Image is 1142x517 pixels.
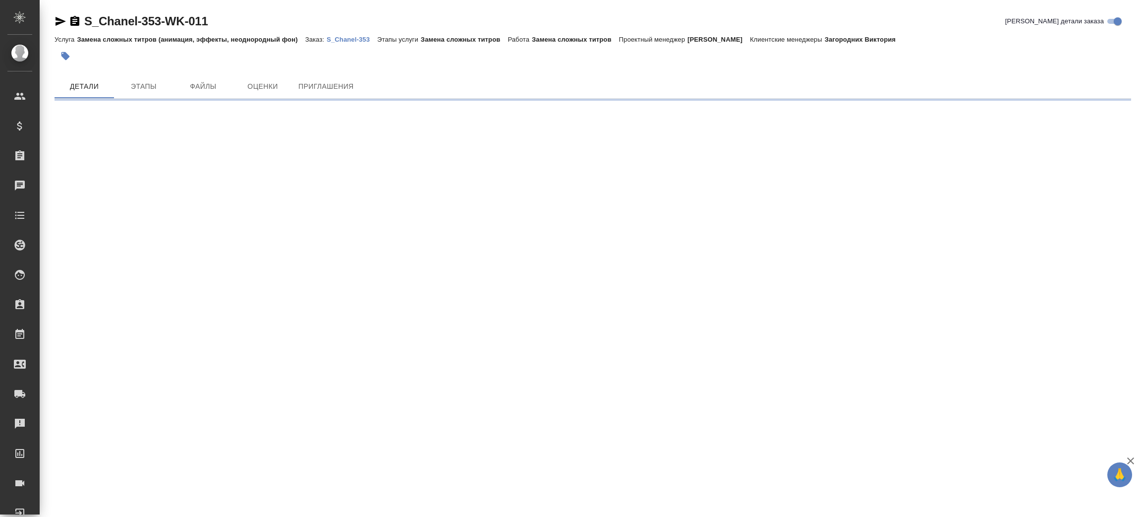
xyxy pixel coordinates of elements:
[327,36,377,43] p: S_Chanel-353
[1107,462,1132,487] button: 🙏
[298,80,354,93] span: Приглашения
[421,36,508,43] p: Замена сложных титров
[508,36,532,43] p: Работа
[239,80,286,93] span: Оценки
[1111,464,1128,485] span: 🙏
[60,80,108,93] span: Детали
[377,36,421,43] p: Этапы услуги
[750,36,825,43] p: Клиентские менеджеры
[120,80,168,93] span: Этапы
[55,36,77,43] p: Услуга
[84,14,208,28] a: S_Chanel-353-WK-011
[69,15,81,27] button: Скопировать ссылку
[687,36,750,43] p: [PERSON_NAME]
[825,36,903,43] p: Загородних Виктория
[55,15,66,27] button: Скопировать ссылку для ЯМессенджера
[1005,16,1104,26] span: [PERSON_NAME] детали заказа
[619,36,687,43] p: Проектный менеджер
[305,36,327,43] p: Заказ:
[179,80,227,93] span: Файлы
[327,35,377,43] a: S_Chanel-353
[77,36,305,43] p: Замена сложных титров (анимация, эффекты, неоднородный фон)
[55,45,76,67] button: Добавить тэг
[532,36,619,43] p: Замена сложных титров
